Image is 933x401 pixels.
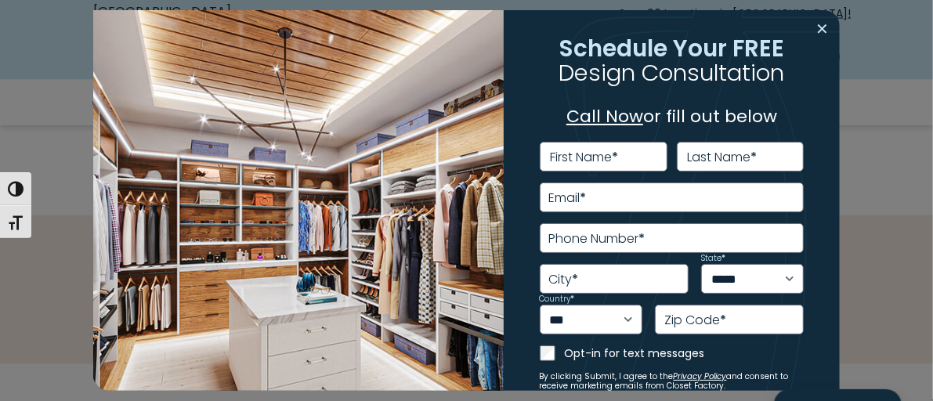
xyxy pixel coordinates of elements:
span: Schedule Your FREE [559,32,784,64]
a: Call Now [566,104,643,128]
span: Design Consultation [559,57,785,89]
button: Close modal [811,16,834,42]
label: City [549,273,579,286]
label: Email [549,192,587,204]
label: Last Name [688,151,758,164]
label: State [701,255,725,262]
small: By clicking Submit, I agree to the and consent to receive marketing emails from Closet Factory. [540,372,805,391]
label: Zip Code [664,314,726,327]
a: Privacy Policy [674,370,727,382]
label: First Name [551,151,619,164]
label: Opt-in for text messages [565,345,805,361]
label: Country [540,295,575,303]
label: Phone Number [549,233,646,245]
p: or fill out below [540,103,805,129]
